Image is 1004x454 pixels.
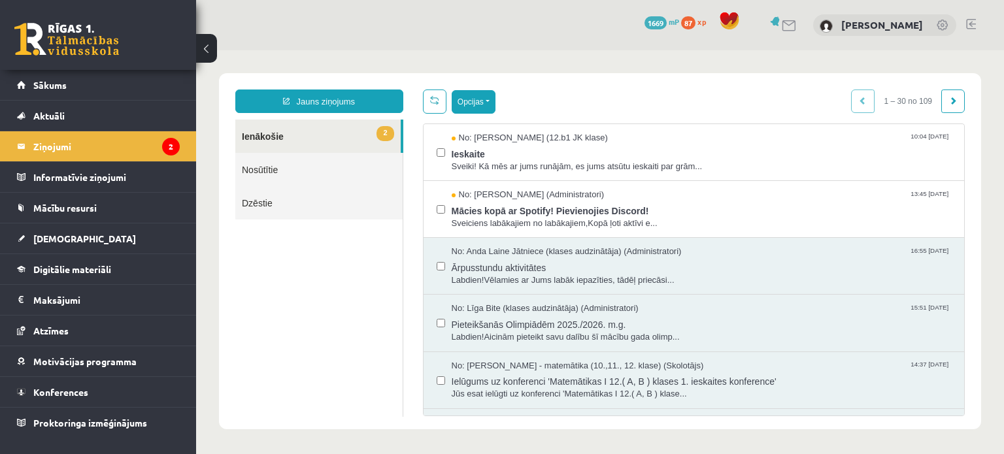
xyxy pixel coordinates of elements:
span: Digitālie materiāli [33,263,111,275]
span: 1 – 30 no 109 [678,39,746,63]
a: Maksājumi [17,285,180,315]
span: 87 [681,16,695,29]
a: Dzēstie [39,136,207,169]
span: Mācies kopā ar Spotify! Pievienojies Discord! [256,151,756,167]
span: Labdien!Aicinām pieteikt savu dalību šī mācību gada olimp... [256,281,756,293]
legend: Informatīvie ziņojumi [33,162,180,192]
span: 2 [180,76,197,91]
a: [DEMOGRAPHIC_DATA] [17,223,180,253]
a: Atzīmes [17,316,180,346]
img: Rasa Daņiļeviča [820,20,833,33]
span: Ielūgums uz konferenci 'Matemātikas I 12.( A, B ) klases 1. ieskaites konference' [256,321,756,338]
span: No: Līga Bite (klases audzinātāja) (Administratori) [256,252,443,265]
a: Digitālie materiāli [17,254,180,284]
span: Sveiciens labākajiem no labākajiem,Kopā ļoti aktīvi e... [256,167,756,180]
a: No: Līga Bite (klases audzinātāja) (Administratori) 15:51 [DATE] Pieteikšanās Olimpiādēm 2025./20... [256,252,756,293]
span: Ieskaite [256,94,756,110]
span: Motivācijas programma [33,355,137,367]
a: Proktoringa izmēģinājums [17,408,180,438]
span: 10:04 [DATE] [712,82,755,91]
a: Sākums [17,70,180,100]
a: Nosūtītie [39,103,207,136]
a: Ziņojumi2 [17,131,180,161]
span: Aktuāli [33,110,65,122]
a: No: Anda Laine Jātniece (klases audzinātāja) (Administratori) 16:55 [DATE] Ārpusstundu aktivitāte... [256,195,756,236]
a: Rīgas 1. Tālmācības vidusskola [14,23,119,56]
legend: Ziņojumi [33,131,180,161]
span: 1669 [644,16,667,29]
span: Pieteikšanās Olimpiādēm 2025./2026. m.g. [256,265,756,281]
span: 16:55 [DATE] [712,195,755,205]
span: xp [697,16,706,27]
span: Proktoringa izmēģinājums [33,417,147,429]
a: 2Ienākošie [39,69,205,103]
a: Mācību resursi [17,193,180,223]
a: Motivācijas programma [17,346,180,376]
a: [PERSON_NAME] [841,18,923,31]
span: [DEMOGRAPHIC_DATA] [33,233,136,244]
legend: Maksājumi [33,285,180,315]
a: Jauns ziņojums [39,39,207,63]
span: Atzīmes [33,325,69,336]
span: Konferences [33,386,88,398]
i: 2 [162,138,180,155]
a: Aktuāli [17,101,180,131]
span: Jūs esat ielūgti uz konferenci 'Matemātikas I 12.( A, B ) klase... [256,338,756,350]
a: No: [PERSON_NAME] (Administratori) 13:45 [DATE] Mācies kopā ar Spotify! Pievienojies Discord! Sve... [256,138,756,179]
span: Sveiki! Kā mēs ar jums runājām, es jums atsūtu ieskaiti par grām... [256,110,756,123]
span: 15:51 [DATE] [712,252,755,262]
span: mP [669,16,679,27]
span: Labdien!Vēlamies ar Jums labāk iepazīties, tādēļ priecāsi... [256,224,756,236]
span: No: [PERSON_NAME] (12.b1 JK klase) [256,82,412,94]
a: No: [PERSON_NAME] (12.b1 JK klase) 10:04 [DATE] Ieskaite Sveiki! Kā mēs ar jums runājām, es jums ... [256,82,756,122]
a: Konferences [17,377,180,407]
span: Mācību resursi [33,202,97,214]
a: Informatīvie ziņojumi [17,162,180,192]
span: Ārpusstundu aktivitātes [256,208,756,224]
span: No: Anda Laine Jātniece (klases audzinātāja) (Administratori) [256,195,486,208]
span: 14:37 [DATE] [712,310,755,319]
a: No: [PERSON_NAME] - matemātika (10.,11., 12. klase) (Skolotājs) 14:37 [DATE] Ielūgums uz konferen... [256,310,756,350]
button: Opcijas [256,40,299,63]
span: No: [PERSON_NAME] - matemātika (10.,11., 12. klase) (Skolotājs) [256,310,508,322]
span: 13:45 [DATE] [712,138,755,148]
a: 87 xp [681,16,712,27]
a: 1669 mP [644,16,679,27]
span: No: [PERSON_NAME] (Administratori) [256,138,409,151]
span: Sākums [33,79,67,91]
